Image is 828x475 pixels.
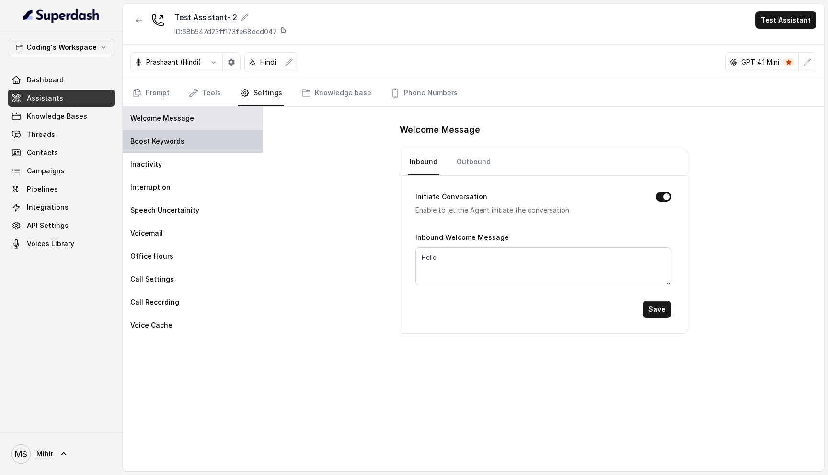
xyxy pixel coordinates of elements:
[27,203,69,212] span: Integrations
[27,130,55,139] span: Threads
[15,449,27,459] text: MS
[23,8,100,23] img: light.svg
[8,162,115,180] a: Campaigns
[741,57,779,67] p: GPT 4.1 Mini
[415,191,487,203] label: Initiate Conversation
[130,205,199,215] p: Speech Uncertainity
[415,233,509,241] label: Inbound Welcome Message
[8,39,115,56] button: Coding's Workspace
[174,27,277,36] p: ID: 68b547d23ff173fe68dcd047
[8,199,115,216] a: Integrations
[130,297,179,307] p: Call Recording
[643,301,671,318] button: Save
[299,80,373,106] a: Knowledge base
[130,274,174,284] p: Call Settings
[130,159,162,169] p: Inactivity
[415,247,671,285] textarea: Hello
[408,149,679,175] nav: Tabs
[130,251,173,261] p: Office Hours
[260,57,276,67] p: Hindi
[130,80,172,106] a: Prompt
[27,112,87,121] span: Knowledge Bases
[8,90,115,107] a: Assistants
[27,148,58,158] span: Contacts
[130,136,184,146] p: Boost Keywords
[174,11,287,23] div: Test Assistant- 2
[130,80,816,106] nav: Tabs
[455,149,493,175] a: Outbound
[26,42,97,53] p: Coding's Workspace
[130,182,171,192] p: Interruption
[130,228,163,238] p: Voicemail
[730,58,737,66] svg: openai logo
[146,57,201,67] p: Prashaant (Hindi)
[8,144,115,161] a: Contacts
[755,11,816,29] button: Test Assistant
[415,204,641,216] p: Enable to let the Agent initiate the conversation
[8,181,115,198] a: Pipelines
[27,166,65,176] span: Campaigns
[27,184,58,194] span: Pipelines
[8,126,115,143] a: Threads
[27,75,64,85] span: Dashboard
[27,239,74,249] span: Voices Library
[8,108,115,125] a: Knowledge Bases
[8,217,115,234] a: API Settings
[8,71,115,89] a: Dashboard
[27,93,63,103] span: Assistants
[27,221,69,230] span: API Settings
[187,80,223,106] a: Tools
[36,449,53,459] span: Mihir
[130,320,172,330] p: Voice Cache
[130,113,194,123] p: Welcome Message
[238,80,284,106] a: Settings
[400,122,687,137] h1: Welcome Message
[408,149,439,175] a: Inbound
[8,441,115,467] a: Mihir
[389,80,460,106] a: Phone Numbers
[8,235,115,252] a: Voices Library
